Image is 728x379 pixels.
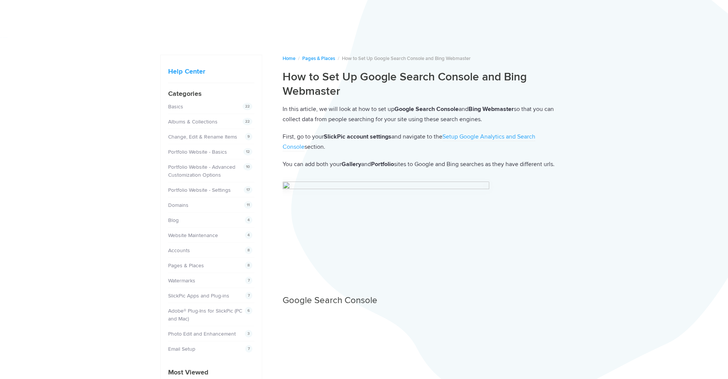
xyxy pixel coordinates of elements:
span: 3 [245,330,252,337]
span: / [298,55,300,62]
span: / [338,55,339,62]
span: 4 [245,231,252,239]
span: 22 [243,118,252,125]
span: 8 [245,262,252,269]
span: 7 [245,277,252,284]
h4: Most Viewed [168,367,254,377]
strong: Google Search Console [394,105,459,113]
span: 22 [243,103,252,110]
a: Albums & Collections [168,119,218,125]
span: 7 [245,345,252,353]
strong: Gallery [342,160,361,168]
a: SlickPic Apps and Plug-ins [168,293,229,299]
a: Domains [168,202,189,208]
a: Photo Edit and Enhancement [168,331,236,337]
a: Watermarks [168,277,195,284]
h1: How to Set Up Google Search Console and Bing Webmaster [283,70,568,98]
span: 10 [243,163,252,171]
a: Setup Google Analytics and Search Console [283,133,535,151]
strong: SlickPic account settings [324,133,391,140]
h3: Google Search Console [283,294,568,307]
strong: Portfolio [371,160,394,168]
a: Accounts [168,247,190,254]
a: Pages & Places [168,262,204,269]
span: 7 [245,292,252,299]
span: 11 [244,201,252,209]
a: Help Center [168,67,205,75]
a: Portfolio Website - Settings [168,187,231,193]
p: You can add both your and sites to Google and Bing searches as they have different urls. [283,159,568,169]
a: Pages & Places [302,55,335,62]
span: 4 [245,216,252,224]
span: 17 [244,186,252,194]
span: How to Set Up Google Search Console and Bing Webmaster [342,55,471,62]
a: Blog [168,217,179,223]
h4: Categories [168,89,254,99]
a: Adobe® Plug-Ins for SlickPic (PC and Mac) [168,308,242,322]
span: 8 [245,247,252,254]
a: Portfolio Website - Basics [168,149,227,155]
a: Portfolio Website - Advanced Customization Options [168,164,235,178]
strong: Bing Webmaster [468,105,514,113]
a: Email Setup [168,346,195,352]
span: 9 [245,133,252,140]
a: Home [283,55,295,62]
p: First, go to your and navigate to the section. [283,132,568,152]
a: Change, Edit & Rename Items [168,134,237,140]
span: 12 [243,148,252,156]
p: In this article, we will look at how to set up and so that you can collect data from people searc... [283,104,568,124]
span: 6 [245,307,252,314]
a: Website Maintenance [168,232,218,239]
a: Basics [168,103,183,110]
